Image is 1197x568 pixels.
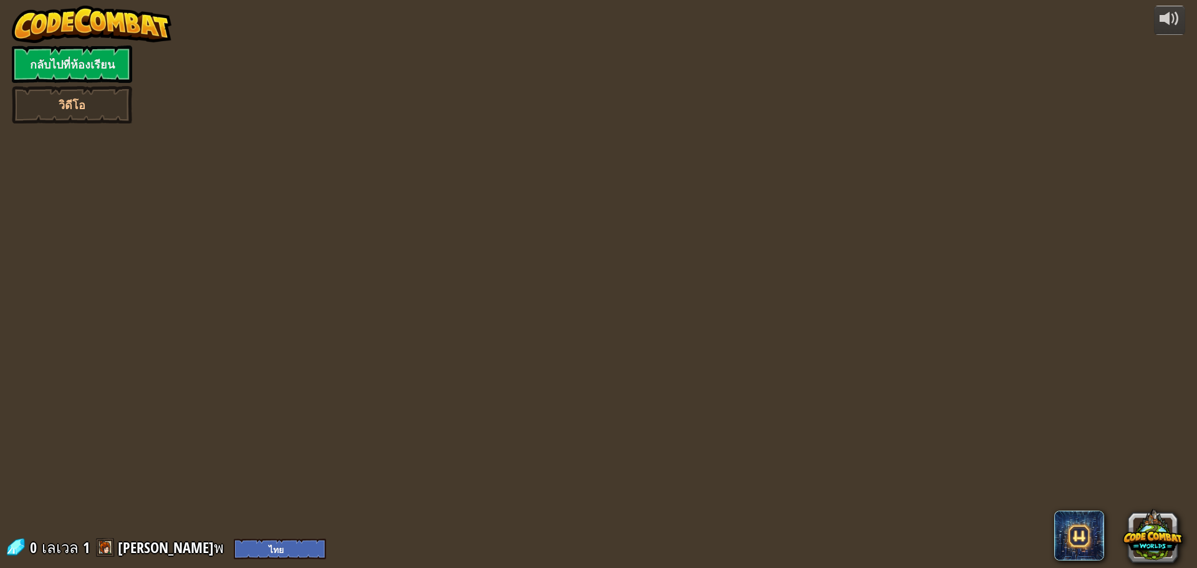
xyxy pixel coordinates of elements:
[12,46,132,83] a: กลับไปที่ห้องเรียน
[1154,6,1185,35] button: ปรับระดับเสียง
[30,537,41,557] span: 0
[118,537,228,557] a: [PERSON_NAME]พ
[42,537,79,558] span: เลเวล
[12,86,132,123] a: วิดีโอ
[12,6,171,43] img: CodeCombat - Learn how to code by playing a game
[83,537,90,557] span: 1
